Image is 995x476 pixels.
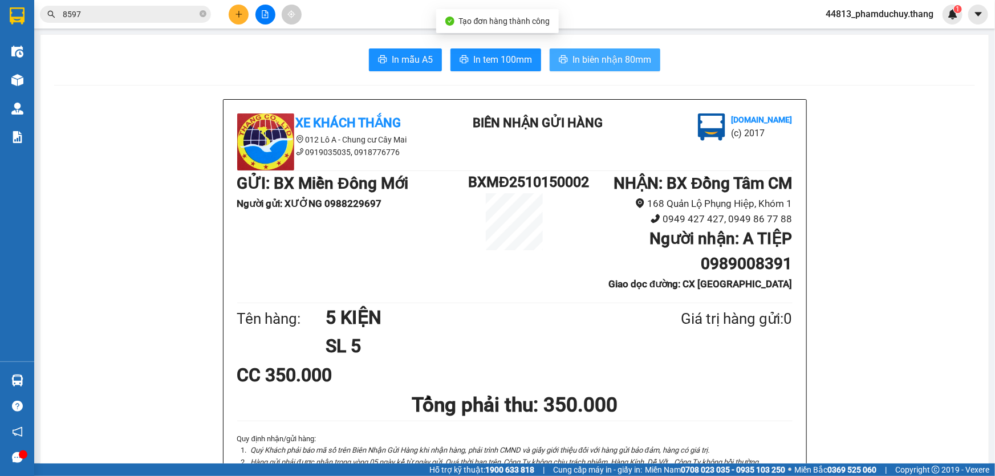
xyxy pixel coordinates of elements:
[948,9,958,19] img: icon-new-feature
[473,52,532,67] span: In tem 100mm
[378,55,387,66] span: printer
[10,10,66,51] div: BX Miền Đông Mới
[251,446,709,454] i: Quý Khách phải báo mã số trên Biên Nhận Gửi Hàng khi nhận hàng, phải trình CMND và giấy giới thiệ...
[12,426,23,437] span: notification
[681,465,785,474] strong: 0708 023 035 - 0935 103 250
[459,17,550,26] span: Tạo đơn hàng thành công
[827,465,876,474] strong: 0369 525 060
[485,465,534,474] strong: 1900 633 818
[12,401,23,412] span: question-circle
[326,332,626,360] h1: SL 5
[237,389,793,421] h1: Tổng phải thu: 350.000
[561,196,793,211] li: 168 Quản Lộ Phụng Hiệp, Khóm 1
[11,131,23,143] img: solution-icon
[255,5,275,25] button: file-add
[74,73,91,85] span: DĐ:
[74,37,166,51] div: NHÂN
[968,5,988,25] button: caret-down
[10,7,25,25] img: logo-vxr
[788,467,791,472] span: ⚪️
[11,103,23,115] img: warehouse-icon
[251,458,761,466] i: Hàng gửi phải được nhận trong vòng 05 ngày kể từ ngày gửi. Quá thời hạn trên, Công Ty không chịu ...
[572,52,651,67] span: In biên nhận 80mm
[237,307,326,331] div: Tên hàng:
[12,452,23,463] span: message
[731,115,792,124] b: [DOMAIN_NAME]
[296,116,401,130] b: Xe Khách THẮNG
[614,174,792,193] b: NHẬN : BX Đồng Tâm CM
[460,55,469,66] span: printer
[956,5,960,13] span: 1
[973,9,984,19] span: caret-down
[817,7,943,21] span: 44813_phamduchuy.thang
[47,10,55,18] span: search
[237,361,420,389] div: CC 350.000
[626,307,792,331] div: Giá trị hàng gửi: 0
[932,466,940,474] span: copyright
[445,17,454,26] span: check-circle
[11,375,23,387] img: warehouse-icon
[11,46,23,58] img: warehouse-icon
[559,55,568,66] span: printer
[74,67,155,107] span: PHƯỚC LONG
[261,10,269,18] span: file-add
[392,52,433,67] span: In mẫu A5
[698,113,725,141] img: logo.jpg
[468,171,561,193] h1: BXMĐ2510150002
[954,5,962,13] sup: 1
[237,174,408,193] b: GỬI : BX Miền Đông Mới
[429,463,534,476] span: Hỗ trợ kỹ thuật:
[731,126,792,140] li: (c) 2017
[237,146,442,158] li: 0919035035, 0918776776
[326,303,626,332] h1: 5 KIỆN
[561,211,793,227] li: 0949 427 427, 0949 86 77 88
[229,5,249,25] button: plus
[235,10,243,18] span: plus
[74,11,101,23] span: Nhận:
[608,278,792,290] b: Giao dọc đường: CX [GEOGRAPHIC_DATA]
[885,463,887,476] span: |
[543,463,545,476] span: |
[635,198,645,208] span: environment
[237,198,382,209] b: Người gửi : XƯỞNG 0988229697
[296,135,304,143] span: environment
[296,148,304,156] span: phone
[645,463,785,476] span: Miền Nam
[450,48,541,71] button: printerIn tem 100mm
[282,5,302,25] button: aim
[287,10,295,18] span: aim
[11,74,23,86] img: warehouse-icon
[63,8,197,21] input: Tìm tên, số ĐT hoặc mã đơn
[369,48,442,71] button: printerIn mẫu A5
[550,48,660,71] button: printerIn biên nhận 80mm
[651,214,660,223] span: phone
[553,463,642,476] span: Cung cấp máy in - giấy in:
[10,11,27,23] span: Gửi:
[237,113,294,170] img: logo.jpg
[473,116,603,130] b: BIÊN NHẬN GỬI HÀNG
[200,10,206,17] span: close-circle
[794,463,876,476] span: Miền Bắc
[74,10,166,37] div: BX Đồng Tâm CM
[200,9,206,20] span: close-circle
[237,133,442,146] li: 012 Lô A - Chung cư Cây Mai
[74,51,166,67] div: 0944213194
[649,229,792,273] b: Người nhận : A TIỆP 0989008391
